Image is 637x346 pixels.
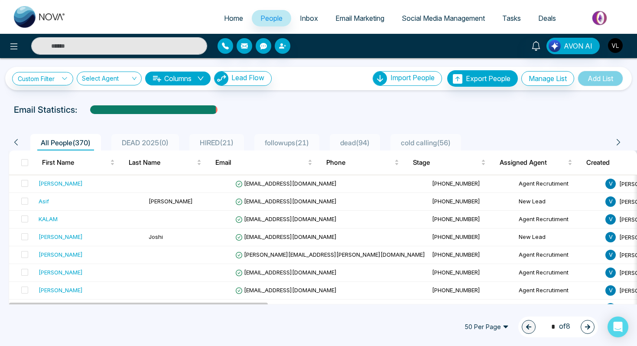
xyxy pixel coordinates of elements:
[605,232,616,242] span: V
[432,269,480,276] span: [PHONE_NUMBER]
[530,10,565,26] a: Deals
[122,150,208,175] th: Last Name
[319,150,406,175] th: Phone
[235,269,337,276] span: [EMAIL_ADDRESS][DOMAIN_NAME]
[231,73,264,82] span: Lead Flow
[432,233,480,240] span: [PHONE_NUMBER]
[538,14,556,23] span: Deals
[432,251,480,258] span: [PHONE_NUMBER]
[549,40,561,52] img: Lead Flow
[500,157,566,168] span: Assigned Agent
[39,250,83,259] div: [PERSON_NAME]
[397,138,454,147] span: cold calling ( 56 )
[39,179,83,188] div: [PERSON_NAME]
[214,71,272,86] button: Lead Flow
[521,71,574,86] button: Manage List
[337,138,373,147] span: dead ( 94 )
[149,198,193,205] span: [PERSON_NAME]
[39,197,49,206] div: Asif
[608,317,628,337] div: Open Intercom Messenger
[515,175,602,193] td: Agent Recrutiment
[235,287,337,294] span: [EMAIL_ADDRESS][DOMAIN_NAME]
[335,14,384,23] span: Email Marketing
[605,268,616,278] span: V
[608,38,623,53] img: User Avatar
[605,250,616,260] span: V
[149,233,163,240] span: Joshi
[432,198,480,205] span: [PHONE_NUMBER]
[118,138,172,147] span: DEAD 2025 ( 0 )
[447,70,518,87] button: Export People
[35,150,122,175] th: First Name
[605,214,616,225] span: V
[196,138,237,147] span: HIRED ( 21 )
[235,180,337,187] span: [EMAIL_ADDRESS][DOMAIN_NAME]
[546,321,570,333] span: of 8
[39,232,83,241] div: [PERSON_NAME]
[215,10,252,26] a: Home
[458,320,515,334] span: 50 Per Page
[235,198,337,205] span: [EMAIL_ADDRESS][DOMAIN_NAME]
[291,10,327,26] a: Inbox
[14,6,66,28] img: Nova CRM Logo
[515,282,602,300] td: Agent Recrutiment
[260,14,283,23] span: People
[605,196,616,207] span: V
[605,285,616,296] span: V
[515,193,602,211] td: New Lead
[466,74,510,83] span: Export People
[390,73,435,82] span: Import People
[145,72,211,85] button: Columnsdown
[37,138,94,147] span: All People ( 370 )
[502,14,521,23] span: Tasks
[605,303,616,313] span: V
[515,228,602,246] td: New Lead
[39,215,58,223] div: KALAM
[569,8,632,28] img: Market-place.gif
[235,251,425,258] span: [PERSON_NAME][EMAIL_ADDRESS][PERSON_NAME][DOMAIN_NAME]
[515,211,602,228] td: Agent Recrutiment
[252,10,291,26] a: People
[211,71,272,86] a: Lead FlowLead Flow
[39,286,83,294] div: [PERSON_NAME]
[393,10,494,26] a: Social Media Management
[494,10,530,26] a: Tasks
[432,287,480,294] span: [PHONE_NUMBER]
[261,138,312,147] span: followups ( 21 )
[432,215,480,222] span: [PHONE_NUMBER]
[39,268,83,277] div: [PERSON_NAME]
[215,157,306,168] span: Email
[12,72,73,85] a: Custom Filter
[406,150,493,175] th: Stage
[208,150,319,175] th: Email
[300,14,318,23] span: Inbox
[327,10,393,26] a: Email Marketing
[432,180,480,187] span: [PHONE_NUMBER]
[235,215,337,222] span: [EMAIL_ADDRESS][DOMAIN_NAME]
[413,157,479,168] span: Stage
[42,157,108,168] span: First Name
[546,38,600,54] button: AVON AI
[14,103,77,116] p: Email Statistics:
[235,233,337,240] span: [EMAIL_ADDRESS][DOMAIN_NAME]
[129,157,195,168] span: Last Name
[197,75,204,82] span: down
[224,14,243,23] span: Home
[493,150,579,175] th: Assigned Agent
[605,179,616,189] span: V
[515,300,602,317] td: Agent Recrutiment
[214,72,228,85] img: Lead Flow
[402,14,485,23] span: Social Media Management
[564,41,592,51] span: AVON AI
[515,246,602,264] td: Agent Recrutiment
[326,157,393,168] span: Phone
[515,264,602,282] td: Agent Recrutiment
